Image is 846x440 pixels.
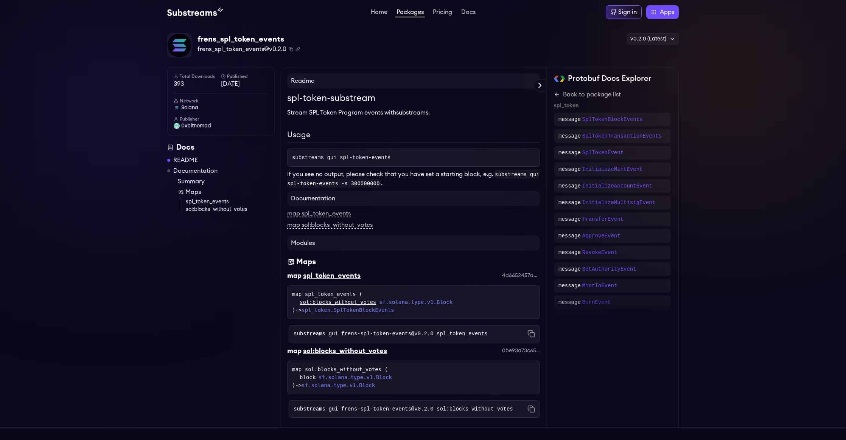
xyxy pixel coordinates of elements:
a: Packages [395,9,425,17]
span: frens_spl_token_events@v0.2.0 [198,45,286,54]
span: solana [181,104,198,112]
h1: spl-token-substream [287,91,540,105]
p: Stream SPL Token Program events with . [287,108,540,117]
button: Copy package name and version [289,47,293,51]
p: message [558,132,581,140]
img: Substream's logo [167,8,223,17]
p: InitializeMultisigEvent [582,199,655,206]
a: map sol:blocks_without_votes [287,222,373,229]
a: sf.solana.type.v1.Block [379,298,453,306]
h6: Network [174,98,268,104]
div: sol:blocks_without_votes [303,345,387,356]
a: Sign in [606,5,642,19]
div: 4d6652457a92b0b087406529e53d26f87978d37e [502,272,540,279]
p: message [558,249,581,256]
a: sf.solana.type.v1.Block [319,373,392,381]
code: substreams gui frens-spl-token-events@v0.2.0 spl_token_events [294,330,487,338]
a: Back to package list [554,90,671,99]
span: -> [295,382,375,388]
span: -> [295,307,394,313]
p: MintToEvent [582,282,617,290]
a: README [173,156,198,165]
p: SetAuthorityEvent [582,265,636,273]
p: If you see no output, please check that you have set a starting block, e.g. . [287,170,540,188]
button: Copy command to clipboard [527,330,535,338]
img: Protobuf [554,76,565,82]
p: SplTokenEvent [582,149,624,156]
img: Map icon [178,189,184,195]
span: substreams gui spl-token-events [292,155,390,161]
div: map [287,345,302,356]
p: ApproveEvent [582,232,621,240]
div: Sign in [618,8,637,17]
a: Summary [178,177,275,186]
p: message [558,232,581,240]
p: message [558,299,581,306]
a: spl_token_events [186,198,275,206]
span: [DATE] [221,79,268,88]
div: map sol:blocks_without_votes ( ) [292,366,535,389]
div: Docs [167,142,275,153]
span: 393 [174,79,221,88]
img: solana [174,105,180,111]
div: map spl_token_events ( ) [292,290,535,314]
a: Documentation [173,166,218,175]
span: Apps [660,8,674,17]
p: InitializeMintEvent [582,166,643,173]
p: RevokeEvent [582,249,617,256]
h4: Modules [287,235,540,251]
a: Home [369,9,389,17]
a: sol:blocks_without_votes [186,206,275,213]
h6: Publisher [174,116,268,122]
p: InitializeAccountEvent [582,182,652,190]
div: 0be93a73c65aa8ec2de4b1a47209edeea493ff29 [502,347,540,355]
p: message [558,315,581,323]
div: spl_token [554,102,671,110]
div: Maps [296,257,316,267]
p: message [558,182,581,190]
button: Copy command to clipboard [527,405,535,413]
h6: Total Downloads [174,73,221,79]
h6: Published [221,73,268,79]
div: v0.2.0 (Latest) [627,33,679,45]
p: message [558,265,581,273]
p: message [558,199,581,206]
p: TransferEvent [582,215,624,223]
a: map spl_token_events [287,211,351,217]
p: message [558,282,581,290]
a: sf.solana.type.v1.Block [302,382,375,388]
a: Docs [460,9,477,17]
h2: Usage [287,129,540,143]
a: 0xbitnomad [174,122,268,130]
a: Maps [178,187,275,197]
a: spl_token.SplTokenBlockEvents [302,307,394,313]
span: 0xbitnomad [181,122,211,130]
div: map [287,270,302,281]
div: block [300,373,535,381]
a: substreams [396,110,428,116]
img: Package Logo [168,34,191,57]
p: BurnEvent [582,299,611,306]
p: SplTokenBlockEvents [582,116,643,123]
h2: Protobuf Docs Explorer [568,73,652,84]
p: CloseAccountEvent [582,315,636,323]
p: message [558,215,581,223]
img: Maps icon [287,257,295,267]
div: frens_spl_token_events [198,34,300,45]
h4: Documentation [287,191,540,206]
p: SplTokenTransactionEvents [582,132,662,140]
p: message [558,116,581,123]
button: Copy .spkg link to clipboard [295,47,300,51]
h4: Readme [287,73,540,88]
a: solana [174,104,268,112]
code: substreams gui frens-spl-token-events@v0.2.0 sol:blocks_without_votes [294,405,513,413]
div: spl_token_events [303,270,361,281]
a: sol:blocks_without_votes [300,298,376,306]
a: Pricing [431,9,454,17]
p: message [558,149,581,156]
code: substreams gui spl-token-events -s 300000000 [287,170,540,188]
p: message [558,166,581,173]
img: User Avatar [174,123,180,129]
